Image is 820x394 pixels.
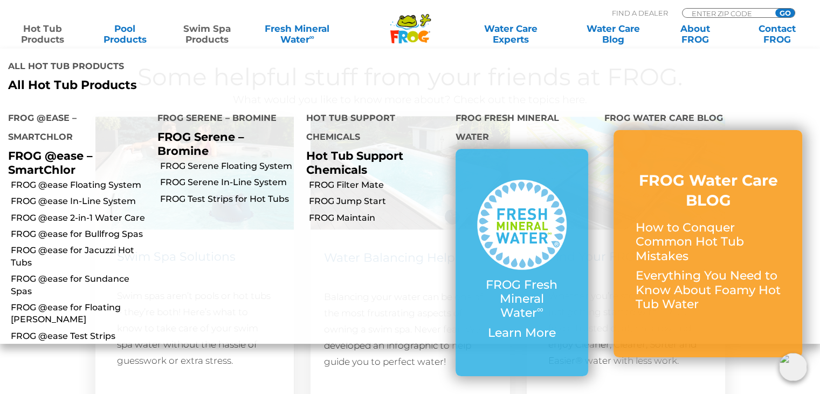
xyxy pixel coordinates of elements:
h4: FROG Fresh Mineral Water [456,108,589,149]
p: FROG @ease – SmartChlor [8,149,141,176]
p: How to Conquer Common Hot Tub Mistakes [635,221,781,263]
a: PoolProducts [93,23,156,45]
a: Water CareExperts [459,23,563,45]
p: Learn More [477,326,567,340]
img: openIcon [779,353,807,381]
a: FROG @ease for Bullfrog Spas [11,228,149,240]
a: Water CareBlog [581,23,645,45]
sup: ∞ [309,33,314,41]
h4: FROG Serene – Bromine [157,108,291,130]
a: Hot TubProducts [11,23,74,45]
a: Fresh MineralWater∞ [257,23,337,45]
a: FROG @ease for Sundance Spas [11,273,149,297]
p: Hot Tub Support Chemicals [306,149,439,176]
a: FROG Water Care BLOG How to Conquer Common Hot Tub Mistakes Everything You Need to Know About Foa... [635,171,781,317]
h4: All Hot Tub Products [8,57,402,78]
a: All Hot Tub Products [8,78,402,92]
a: FROG Filter Mate [309,179,447,191]
a: FROG Serene Floating System [160,160,299,172]
a: FROG Test Strips for Hot Tubs [160,193,299,205]
p: FROG Fresh Mineral Water [477,278,567,321]
h4: Hot Tub Support Chemicals [306,108,439,149]
a: FROG @ease 2-in-1 Water Care [11,212,149,224]
a: AboutFROG [663,23,727,45]
h4: FROG @ease – SmartChlor [8,108,141,149]
p: Find A Dealer [612,8,668,18]
a: FROG Maintain [309,212,447,224]
p: FROG Serene – Bromine [157,130,291,157]
a: FROG @ease Floating System [11,179,149,191]
input: Zip Code Form [691,9,763,18]
a: FROG @ease Test Strips [11,330,149,342]
p: Everything You Need to Know About Foamy Hot Tub Water [635,269,781,311]
a: ContactFROG [746,23,809,45]
a: FROG @ease In-Line System [11,195,149,207]
a: FROG Jump Start [309,195,447,207]
h3: FROG Water Care BLOG [635,171,781,210]
sup: ∞ [537,304,543,315]
a: Swim SpaProducts [175,23,239,45]
a: FROG Serene In-Line System [160,176,299,188]
input: GO [775,9,795,17]
a: FROG @ease for Floating [PERSON_NAME] [11,302,149,326]
h4: FROG Water Care Blog [604,108,812,130]
a: FROG @ease for Jacuzzi Hot Tubs [11,244,149,269]
a: FROG Fresh Mineral Water∞ Learn More [477,180,567,345]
